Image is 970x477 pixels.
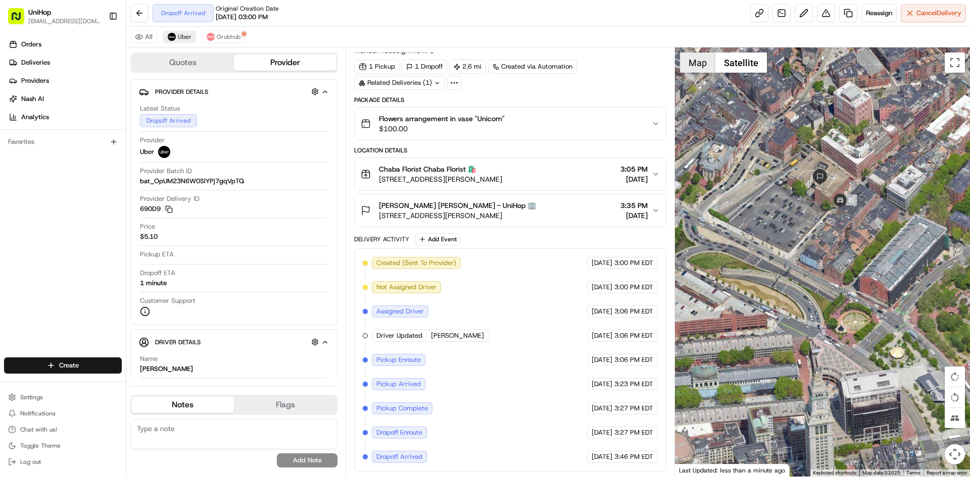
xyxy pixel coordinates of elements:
span: Pickup Complete [376,404,428,413]
button: Flowers arrangement in vase "Unicorn"$100.00 [355,108,665,140]
span: [DATE] [592,380,612,389]
button: Tilt map [945,408,965,428]
span: [DATE] [592,331,612,340]
span: Analytics [21,113,49,122]
div: [PERSON_NAME] [140,364,193,374]
div: Related Deliveries (1) [354,76,445,90]
div: Favorites [4,134,122,150]
div: 21 [846,194,857,205]
button: CancelDelivery [901,4,966,22]
a: Terms (opens in new tab) [906,470,920,475]
span: Pickup Enroute [376,355,421,364]
span: Provider Details [155,88,208,96]
img: 5e692f75ce7d37001a5d71f1 [207,33,215,41]
button: Notifications [4,406,122,420]
span: 3:35 PM [620,200,648,210]
a: Orders [4,36,126,52]
span: Map data ©2025 [862,470,900,475]
a: Powered byPylon [71,171,122,179]
span: [DATE] [592,258,612,268]
span: [DATE] [592,452,612,461]
span: 3:06 PM EDT [614,355,653,364]
span: Notifications [20,409,56,417]
button: [EMAIL_ADDRESS][DOMAIN_NAME] [28,17,101,25]
img: Google [677,463,711,476]
button: Driver Details [139,334,329,350]
span: Uber [178,33,191,41]
span: Create [59,361,79,370]
a: Analytics [4,109,126,125]
button: Log out [4,455,122,469]
a: Nash AI [4,91,126,107]
span: Original Creation Date [216,5,279,13]
span: Provider [140,136,165,145]
div: 1 Dropoff [402,60,447,74]
span: Log out [20,458,41,466]
button: Provider Details [139,83,329,100]
span: Settings [20,393,43,401]
button: Chaba Florist Chaba Florist 🛍️[STREET_ADDRESS][PERSON_NAME]3:05 PM[DATE] [355,158,665,190]
button: Notes [131,397,234,413]
div: 1 minute [140,279,167,288]
span: bat_OpUM23N6W0SlYPj7gqVpTQ [140,177,244,186]
span: 3:27 PM EDT [614,404,653,413]
span: API Documentation [95,146,162,156]
div: We're available if you need us! [34,107,128,115]
span: Providers [21,76,49,85]
span: Nash AI [21,94,44,103]
span: Deliveries [21,58,50,67]
div: 1 Pickup [354,60,400,74]
button: Reassign [861,4,897,22]
div: 💻 [85,147,93,155]
span: Created (Sent To Provider) [376,258,456,268]
img: uber-new-logo.jpeg [158,146,170,158]
button: Quotes [131,55,234,71]
button: Keyboard shortcuts [813,469,856,476]
button: Rotate map counterclockwise [945,387,965,407]
a: Providers [4,73,126,89]
span: $100.00 [379,124,505,134]
span: Reassign [866,9,892,18]
img: 1736555255976-a54dd68f-1ca7-489b-9aae-adbdc363a1c4 [10,96,28,115]
span: [DATE] [592,428,612,437]
button: Grubhub [202,31,245,43]
span: 3:23 PM EDT [614,380,653,389]
span: Not Assigned Driver [376,283,437,292]
button: Chat with us! [4,422,122,437]
span: Dropoff Arrived [376,452,422,461]
a: Report a map error [927,470,967,475]
span: 3:00 PM EDT [614,258,653,268]
span: Uber [140,147,154,156]
span: [PERSON_NAME] [PERSON_NAME] - UniHop 🏢 [379,200,536,210]
span: 3:06 PM EDT [614,331,653,340]
span: Flowers arrangement in vase "Unicorn" [379,114,505,124]
span: [DATE] [592,283,612,292]
span: Chat with us! [20,426,57,434]
span: 3:00 PM EDT [614,283,653,292]
button: Uber [163,31,196,43]
span: [PERSON_NAME] [431,331,484,340]
div: Package Details [354,96,666,104]
button: [PERSON_NAME] [PERSON_NAME] - UniHop 🏢[STREET_ADDRESS][PERSON_NAME]3:35 PM[DATE] [355,194,665,227]
div: Last Updated: less than a minute ago [675,464,790,476]
div: 2.6 mi [449,60,486,74]
button: Toggle fullscreen view [945,52,965,73]
span: [DATE] [592,355,612,364]
span: [STREET_ADDRESS][PERSON_NAME] [379,174,502,184]
span: Provider Batch ID [140,167,192,176]
span: [DATE] [620,210,648,221]
button: Start new chat [172,99,184,112]
button: 690D9 [140,204,173,214]
button: Provider [234,55,336,71]
span: Price [140,222,155,231]
span: [STREET_ADDRESS][PERSON_NAME] [379,210,536,221]
a: Created via Automation [488,60,577,74]
a: Open this area in Google Maps (opens a new window) [677,463,711,476]
span: [DATE] [592,307,612,316]
input: Clear [26,65,167,76]
span: Driver Updated [376,331,422,340]
span: Cancel Delivery [916,9,961,18]
button: UniHop [28,7,51,17]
